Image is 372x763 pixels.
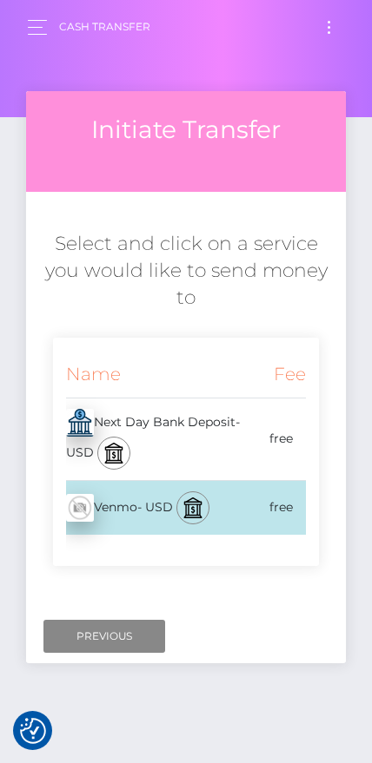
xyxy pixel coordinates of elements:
[20,718,46,744] img: Revisit consent button
[59,9,150,45] a: Cash Transfer
[264,488,307,527] div: free
[43,620,165,653] input: Previous
[264,419,307,458] div: free
[66,409,94,437] img: 8MxdlsaCuGbAAAAAElFTkSuQmCC
[53,398,264,480] div: Next Day Bank Deposit
[183,497,203,518] img: bank.svg
[66,414,240,460] span: - USD
[137,499,173,515] span: - USD
[222,351,306,398] div: Fee
[20,718,46,744] button: Consent Preferences
[39,113,333,147] h3: Initiate Transfer
[53,481,264,535] div: Venmo
[53,351,222,398] div: Name
[313,16,345,39] button: Toggle navigation
[66,494,94,522] img: wMhJQYtZFAryAAAAABJRU5ErkJggg==
[39,231,333,311] h5: Select and click on a service you would like to send money to
[103,443,124,464] img: bank.svg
